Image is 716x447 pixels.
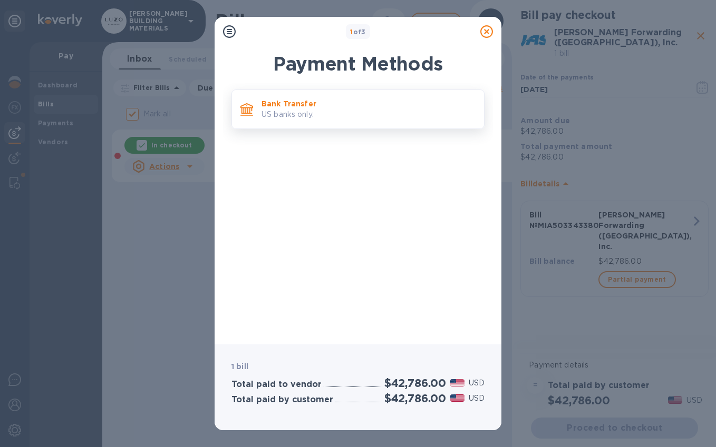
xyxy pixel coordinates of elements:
[262,98,476,109] p: Bank Transfer
[350,28,353,36] span: 1
[450,394,465,402] img: USD
[231,395,333,405] h3: Total paid by customer
[384,392,446,405] h2: $42,786.00
[231,53,485,75] h1: Payment Methods
[350,28,366,36] b: of 3
[384,376,446,390] h2: $42,786.00
[262,109,476,120] p: US banks only.
[450,379,465,386] img: USD
[231,380,322,390] h3: Total paid to vendor
[469,393,485,404] p: USD
[231,362,248,371] b: 1 bill
[469,378,485,389] p: USD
